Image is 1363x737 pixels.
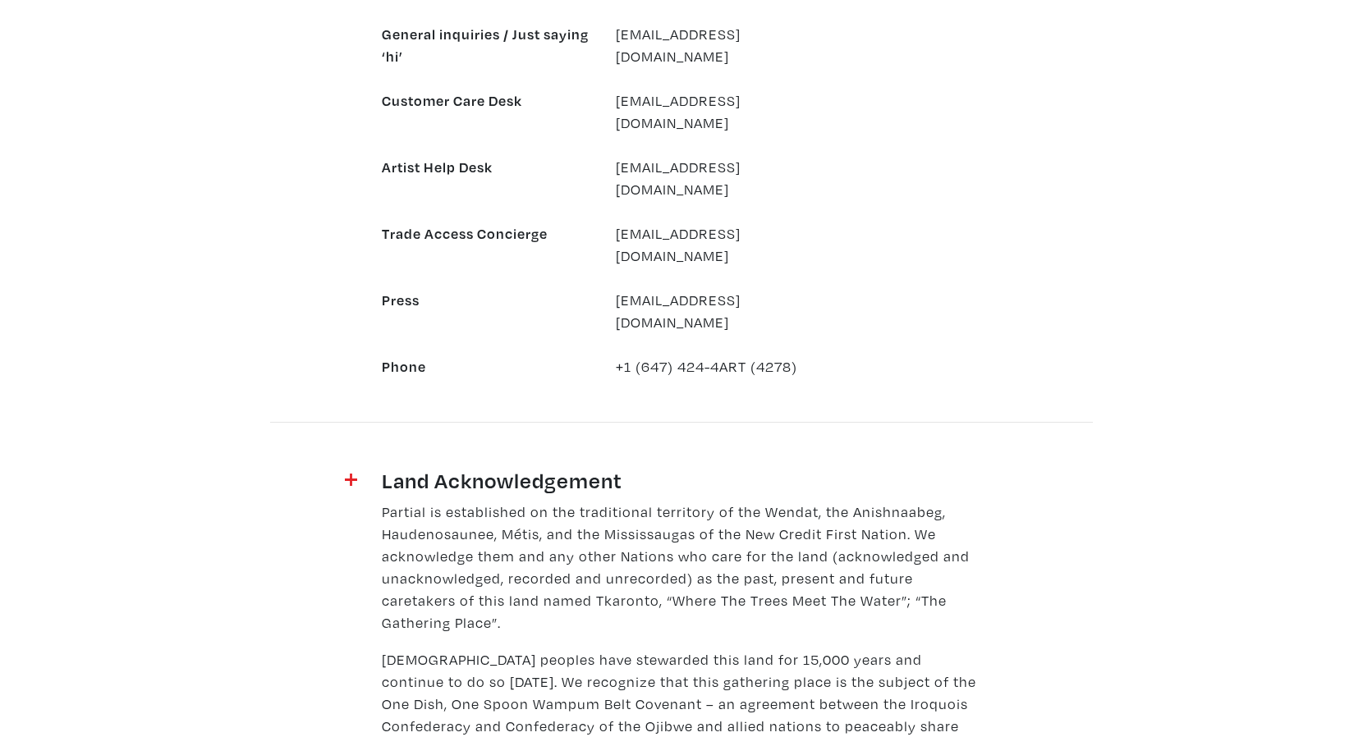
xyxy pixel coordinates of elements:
[369,23,603,67] div: General inquiries / Just saying ‘hi’
[369,156,603,200] div: Artist Help Desk
[616,91,741,132] a: [EMAIL_ADDRESS][DOMAIN_NAME]
[369,355,603,378] div: Phone
[616,224,741,265] a: [EMAIL_ADDRESS][DOMAIN_NAME]
[369,89,603,134] div: Customer Care Desk
[369,222,603,267] div: Trade Access Concierge
[616,291,741,332] a: [EMAIL_ADDRESS][DOMAIN_NAME]
[616,25,741,66] a: [EMAIL_ADDRESS][DOMAIN_NAME]
[382,501,981,634] p: Partial is established on the traditional territory of the Wendat, the Anishnaabeg, Haudenosaunee...
[616,158,741,199] a: [EMAIL_ADDRESS][DOMAIN_NAME]
[345,474,357,486] img: plus.svg
[382,467,981,493] h4: Land Acknowledgement
[369,289,603,333] div: Press
[603,355,838,378] div: +1 (647) 424-4ART (4278)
